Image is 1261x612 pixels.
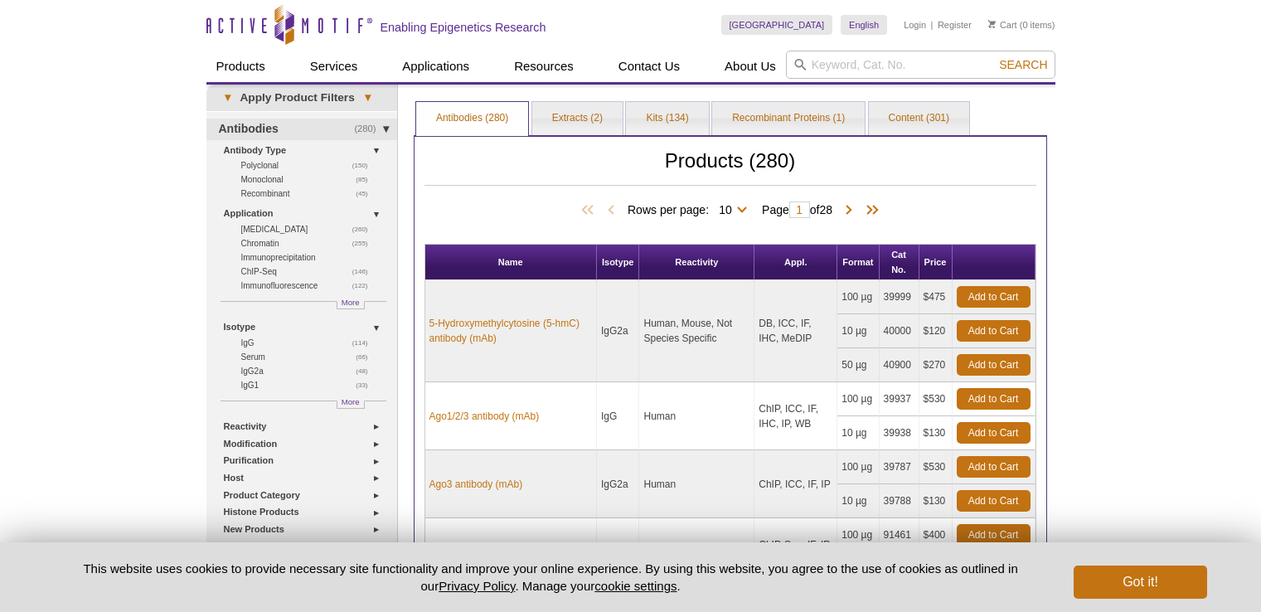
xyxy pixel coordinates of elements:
td: ChIP, ICC, IF, IHC, IP, WB [754,382,837,450]
button: Search [994,57,1052,72]
button: cookie settings [594,579,677,593]
th: Reactivity [639,245,754,280]
a: More [337,301,365,309]
td: $270 [919,348,953,382]
span: (122) [352,279,377,293]
a: Extracts (2) [532,102,623,135]
th: Cat No. [880,245,919,280]
a: Sample Available [224,538,387,556]
li: | [931,15,934,35]
td: Human, Mouse, Not Species Specific [639,280,754,382]
a: Resources [504,51,584,82]
a: Privacy Policy [439,579,515,593]
td: Human [639,518,754,586]
a: (122)Immunofluorescence [241,279,377,293]
td: DB, ICC, IF, IHC, MeDIP [754,280,837,382]
a: Add to Cart [957,456,1031,478]
a: Purification [224,452,387,469]
a: Add to Cart [957,388,1031,410]
a: Add to Cart [957,354,1031,376]
a: More [337,401,365,409]
span: (45) [356,187,376,201]
a: Reactivity [224,418,387,435]
h2: Products (280) [424,153,1036,186]
a: (280)Antibodies [206,119,397,140]
a: Cart [988,19,1017,31]
td: 39788 [880,484,919,518]
a: Isotype [224,318,387,336]
span: (66) [356,350,376,364]
th: Isotype [597,245,640,280]
span: (146) [352,265,377,279]
a: (66)Serum [241,350,377,364]
a: (85)Monoclonal [241,172,377,187]
a: Ago3 antibody (mAb) [429,477,523,492]
td: $530 [919,450,953,484]
span: (255) [352,236,377,250]
td: IgG2a [597,450,640,518]
td: 10 µg [837,416,879,450]
a: Antibodies (280) [416,102,528,135]
a: Products [206,51,275,82]
span: (280) [354,119,385,140]
a: Add to Cart [957,320,1031,342]
a: English [841,15,887,35]
span: ▾ [355,90,381,105]
a: Host [224,469,387,487]
span: Next Page [841,202,857,219]
a: Register [938,19,972,31]
a: (146)ChIP-Seq [241,265,377,279]
span: Search [999,58,1047,71]
a: (33)IgG1 [241,378,377,392]
a: Content (301) [869,102,969,135]
th: Name [425,245,597,280]
a: (48)IgG2a [241,364,377,378]
td: 100 µg [837,450,879,484]
span: Page of [754,202,841,218]
a: (260)[MEDICAL_DATA] [241,222,377,236]
td: $475 [919,280,953,314]
td: 100 µg [837,382,879,416]
a: Product Category [224,487,387,504]
img: Your Cart [988,20,996,28]
td: $530 [919,382,953,416]
a: About Us [715,51,786,82]
p: This website uses cookies to provide necessary site functionality and improve your online experie... [55,560,1047,595]
a: (45)Recombinant [241,187,377,201]
th: Appl. [754,245,837,280]
span: (150) [352,158,377,172]
span: First Page [578,202,603,219]
a: Modification [224,435,387,453]
a: Services [300,51,368,82]
td: 10 µg [837,314,879,348]
a: Kits (134) [626,102,708,135]
a: Add to Cart [957,524,1031,546]
h2: Enabling Epigenetics Research [381,20,546,35]
span: ▾ [215,90,240,105]
a: Add to Cart [957,286,1031,308]
td: Human [639,382,754,450]
td: $130 [919,416,953,450]
td: 39999 [880,280,919,314]
td: 39937 [880,382,919,416]
li: (0 items) [988,15,1055,35]
a: (150)Polyclonal [241,158,377,172]
a: 5-Hydroxymethylcytosine (5-hmC) antibody (mAb) [429,316,592,346]
span: Rows per page: [628,201,754,217]
a: (114)IgG [241,336,377,350]
span: More [342,395,360,409]
a: (255)Chromatin Immunoprecipitation [241,236,377,265]
span: (114) [352,336,377,350]
a: Application [224,205,387,222]
th: Format [837,245,879,280]
a: Add to Cart [957,422,1031,444]
td: IgG [597,518,640,586]
span: (260) [352,222,377,236]
td: 39938 [880,416,919,450]
td: 100 µg [837,518,879,552]
span: (33) [356,378,376,392]
td: Human [639,450,754,518]
button: Got it! [1074,566,1206,599]
td: 50 µg [837,348,879,382]
td: $400 [919,518,953,552]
